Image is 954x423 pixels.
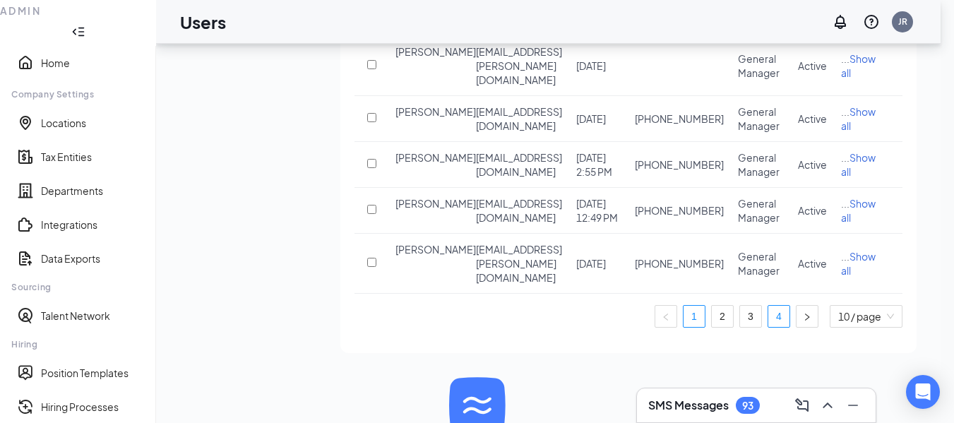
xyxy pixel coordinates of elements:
span: General Manager [738,105,780,132]
span: [PHONE_NUMBER] [635,256,724,270]
div: [EMAIL_ADDRESS][DOMAIN_NAME] [476,196,562,225]
a: 1 [684,306,705,327]
a: 2 [712,306,733,327]
span: Show all [841,197,876,224]
button: Minimize [842,394,864,417]
a: Position Templates [41,366,145,380]
span: Show all [841,52,876,79]
li: Next Page [796,305,818,328]
div: Hiring [11,338,144,350]
button: left [655,305,677,328]
span: [PERSON_NAME] [395,44,476,87]
h3: SMS Messages [648,398,729,413]
div: [EMAIL_ADDRESS][PERSON_NAME][DOMAIN_NAME] [476,242,562,285]
div: 93 [742,400,753,412]
span: [PERSON_NAME] [395,150,476,179]
div: Page Size [830,305,902,328]
li: Previous Page [655,305,677,328]
span: [PERSON_NAME] [395,242,476,285]
span: ... [841,151,876,178]
span: [DATE] [576,112,606,125]
div: Sourcing [11,281,144,293]
svg: Minimize [845,397,861,414]
div: [EMAIL_ADDRESS][PERSON_NAME][DOMAIN_NAME] [476,44,562,87]
div: JR [898,16,907,28]
span: left [662,313,670,321]
a: Home [41,56,145,70]
span: ... [841,197,876,224]
a: Talent Network [41,309,145,323]
button: right [796,305,818,328]
svg: Notifications [832,13,849,30]
span: [DATE] 12:49 PM [576,197,618,224]
span: General Manager [738,151,780,178]
span: ... [841,105,876,132]
span: Active [798,112,827,125]
svg: ComposeMessage [794,397,811,414]
a: 3 [740,306,761,327]
span: [PHONE_NUMBER] [635,157,724,172]
span: Active [798,204,827,217]
a: Locations [41,116,145,130]
span: General Manager [738,250,780,277]
a: Hiring Processes [41,400,145,414]
span: [DATE] [576,257,606,270]
svg: QuestionInfo [863,13,880,30]
span: General Manager [738,52,780,79]
span: [DATE] [576,59,606,72]
span: right [803,313,811,321]
span: [PHONE_NUMBER] [635,112,724,126]
h1: Users [180,10,226,34]
span: Active [798,158,827,171]
svg: Collapse [71,25,85,39]
a: 4 [768,306,789,327]
span: Show all [841,151,876,178]
span: [PHONE_NUMBER] [635,203,724,218]
span: 10 / page [838,306,894,327]
div: [EMAIL_ADDRESS][DOMAIN_NAME] [476,150,562,179]
span: Show all [841,105,876,132]
li: 1 [683,305,705,328]
li: 2 [711,305,734,328]
span: ... [841,52,876,79]
span: ... [841,250,876,277]
span: [PERSON_NAME] [395,196,476,225]
a: Departments [41,184,145,198]
a: Integrations [41,218,145,232]
span: General Manager [738,197,780,224]
span: Show all [841,250,876,277]
div: [EMAIL_ADDRESS][DOMAIN_NAME] [476,105,562,133]
a: Data Exports [41,251,145,266]
li: 3 [739,305,762,328]
span: [PERSON_NAME] [395,105,476,133]
span: [DATE] 2:55 PM [576,151,612,178]
a: Tax Entities [41,150,145,164]
li: 4 [768,305,790,328]
svg: ChevronUp [819,397,836,414]
span: Active [798,257,827,270]
span: Active [798,59,827,72]
div: Open Intercom Messenger [906,375,940,409]
div: Company Settings [11,88,144,100]
button: ComposeMessage [791,394,813,417]
button: ChevronUp [816,394,839,417]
